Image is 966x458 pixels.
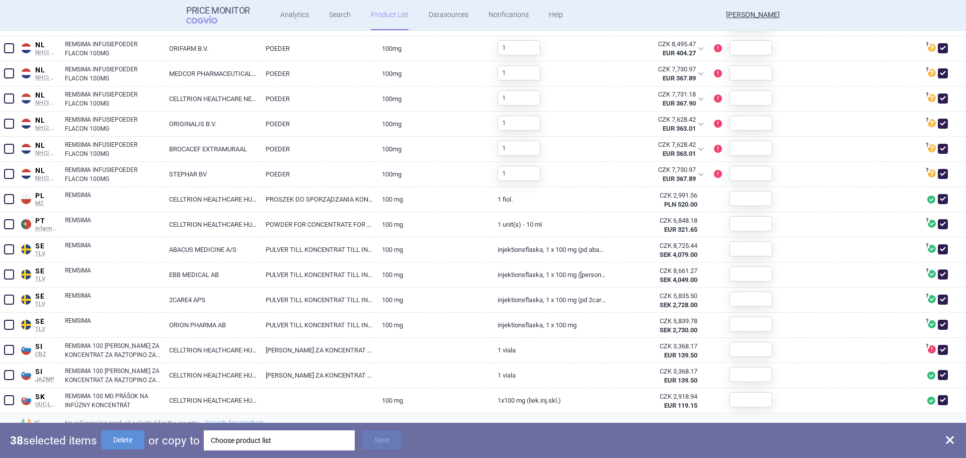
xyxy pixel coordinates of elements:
a: STEPHAR BV [162,162,258,187]
a: ABACUS MEDICINE A/S [162,237,258,262]
button: Save [362,430,401,449]
strong: EUR 321.65 [664,226,697,233]
a: REMSIMA [65,266,162,284]
div: CZK 7,730.97 [613,65,696,74]
img: Slovenia [21,345,31,355]
a: SESETLV [18,315,57,333]
a: ORIFARM B.V. [162,36,258,61]
abbr: SP-CAU-010 Nizozemsko hrazené LP [613,90,696,108]
img: Portugal [21,219,31,229]
span: COGVIO [186,16,231,24]
a: POEDER [258,61,374,86]
a: [PERSON_NAME] ZA KONCENTRAT ZA RAZTOPINO ZA INFUNDIRANJE [258,363,374,388]
img: Slovakia [21,395,31,405]
a: SISIJAZMP [18,365,57,383]
span: SI [35,368,57,377]
a: CELLTRION HEALTHCARE HUNGARY KFT. [162,212,258,237]
img: Sweden [21,244,31,254]
img: Netherlands [21,144,31,154]
abbr: SP-CAU-010 Nizozemsko hrazené LP [613,40,696,58]
a: REMSIMA INFUSIEPOEDER FLACON 100MG [65,115,162,133]
span: ? [924,293,930,299]
strong: EUR 139.50 [664,351,697,359]
a: REMSIMA 100 MG PRÁŠOK NA INFÚZNY KONCENTRÁT [65,392,162,410]
abbr: Ex-Factory ze zdroje [614,191,697,209]
a: POEDER [258,112,374,136]
span: NL [35,66,57,75]
a: REMSIMA [65,191,162,209]
a: PULVER TILL KONCENTRAT TILL INFUSIONSVÄTSKA, LÖSNING [258,288,374,312]
span: SK [35,393,57,402]
a: POEDER [258,36,374,61]
a: BROCACEF EXTRAMURAAL [162,137,258,161]
a: 2CARE4 APS [162,288,258,312]
strong: EUR 367.90 [663,100,696,107]
strong: PLN 520.00 [664,201,697,208]
strong: EUR 139.50 [664,377,697,384]
span: NL [35,141,57,150]
span: CBZ [35,351,57,358]
a: ORION PHARMA AB [162,313,258,337]
a: NLNLNHCI Medicijnkosten [18,139,57,157]
img: Sweden [21,269,31,280]
a: POWDER FOR CONCENTRATE FOR SOLUTION FOR INFUSION [258,212,374,237]
div: CZK 5,839.78 [614,317,697,326]
div: CZK 7,628.42EUR 363.01 [606,112,710,137]
a: 100 mg [374,288,490,312]
span: ? [924,142,930,148]
img: Sweden [21,295,31,305]
span: NL [35,41,57,50]
div: Choose product list [204,430,355,450]
a: 1 viala [490,338,606,362]
strong: Price Monitor [186,6,250,16]
img: Sweden [21,320,31,330]
span: ? [924,117,930,123]
span: TLV [35,250,57,257]
a: 100 mg [374,388,490,413]
a: REMSIMA INFUSIEPOEDER FLACON 100MG [65,90,162,108]
span: NL [35,166,57,175]
img: Ireland [21,418,31,428]
a: 100MG [374,86,490,111]
strong: SEK 4,049.00 [660,276,697,284]
a: CELLTRION HEALTHCARE HUNGARY KFT. [162,187,258,212]
a: REMSIMA INFUSIEPOEDER FLACON 100MG [65,140,162,158]
a: PROSZEK DO SPORZĄDZANIA KONCENTRATU ROZTWORU DO INFUZJI [258,187,374,212]
div: CZK 8,725.44 [614,241,697,250]
span: NL [35,116,57,125]
span: ? [924,318,930,324]
img: Netherlands [21,169,31,179]
span: ? [924,268,930,274]
div: CZK 7,628.42 [613,115,696,124]
strong: 38 [10,434,23,447]
a: PLPLMZ [18,190,57,207]
a: [PERSON_NAME] ZA KONCENTRAT ZA RAZTOPINO ZA INFUNDIRANJE [258,338,374,362]
div: CZK 5,835.50 [614,292,697,301]
span: ? [924,218,930,224]
a: REMSIMA INFUSIEPOEDER FLACON 100MG [65,40,162,58]
div: CZK 2,991.56 [614,191,697,200]
strong: EUR 404.27 [663,49,696,57]
a: PTPTInfarmed Infomed [18,215,57,232]
a: Injektionsflaska, 1 x 100 mg [490,313,606,337]
strong: SEK 2,730.00 [660,326,697,334]
a: Price MonitorCOGVIO [186,6,250,25]
a: SISICBZ [18,340,57,358]
strong: EUR 363.01 [663,125,696,132]
a: 100 mg [374,187,490,212]
a: REMSIMA [65,216,162,234]
span: TLV [35,276,57,283]
span: NHCI Medicijnkosten [35,100,57,107]
a: Injektionsflaska, 1 x 100 mg ([PERSON_NAME] Medical AB) [490,262,606,287]
a: CELLTRION HEALTHCARE NETHERLANDS B.V. [162,86,258,111]
strong: SEK 2,728.00 [660,301,697,309]
abbr: SP-CAU-010 Švédsko [614,241,697,259]
span: NHCI Medicijnkosten [35,125,57,132]
div: CZK 2,918.94 [614,392,697,401]
a: POEDER [258,137,374,161]
a: POEDER [258,86,374,111]
span: ? [924,67,930,73]
a: REMSIMA [65,316,162,334]
span: NHCI Medicijnkosten [35,175,57,182]
a: 100 mg [374,262,490,287]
